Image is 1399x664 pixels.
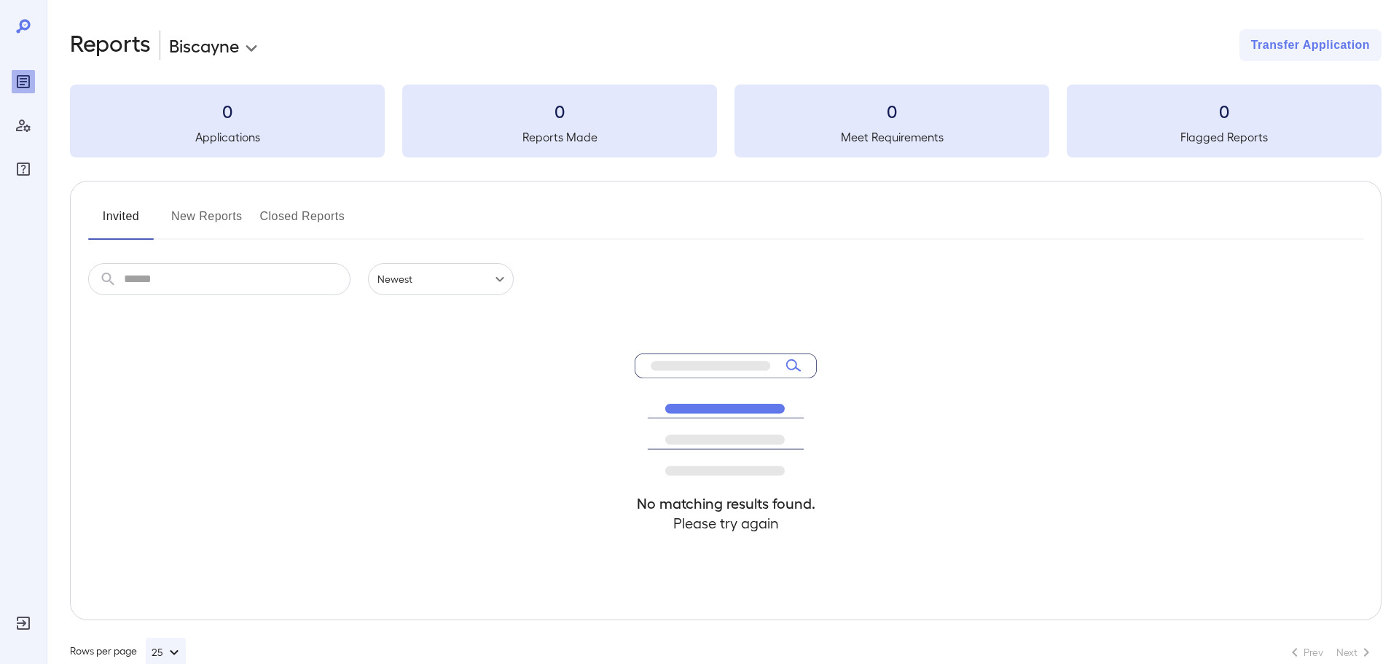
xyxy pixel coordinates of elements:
h3: 0 [402,99,717,122]
button: Closed Reports [260,205,345,240]
h5: Flagged Reports [1067,128,1382,146]
button: Transfer Application [1239,29,1382,61]
div: Reports [12,70,35,93]
div: Manage Users [12,114,35,137]
h3: 0 [70,99,385,122]
h5: Reports Made [402,128,717,146]
h5: Applications [70,128,385,146]
div: Log Out [12,612,35,635]
h4: Please try again [635,513,817,533]
div: FAQ [12,157,35,181]
h2: Reports [70,29,151,61]
p: Biscayne [169,34,239,57]
h5: Meet Requirements [734,128,1049,146]
h3: 0 [734,99,1049,122]
h3: 0 [1067,99,1382,122]
h4: No matching results found. [635,493,817,513]
button: New Reports [171,205,243,240]
nav: pagination navigation [1280,641,1382,664]
summary: 0Applications0Reports Made0Meet Requirements0Flagged Reports [70,85,1382,157]
button: Invited [88,205,154,240]
div: Newest [368,263,514,295]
